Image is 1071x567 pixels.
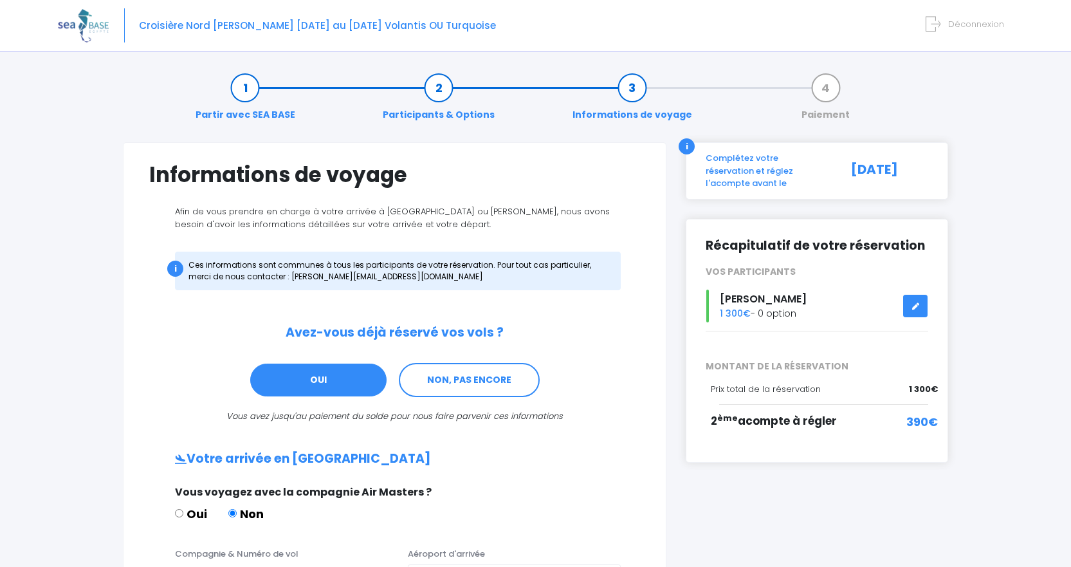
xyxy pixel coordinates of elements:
label: Oui [175,505,207,523]
input: Oui [175,509,183,517]
span: [PERSON_NAME] [720,292,807,306]
span: 1 300€ [909,383,938,396]
h2: Récapitulatif de votre réservation [706,239,928,254]
input: Non [228,509,237,517]
span: Croisière Nord [PERSON_NAME] [DATE] au [DATE] Volantis OU Turquoise [139,19,496,32]
a: OUI [250,364,387,397]
span: Déconnexion [948,18,1004,30]
h1: Informations de voyage [149,162,640,187]
div: i [167,261,183,277]
div: Ces informations sont communes à tous les participants de votre réservation. Pour tout cas partic... [175,252,621,290]
sup: ème [717,413,738,423]
div: [DATE] [837,152,938,190]
a: Paiement [795,81,856,122]
span: MONTANT DE LA RÉSERVATION [696,360,938,373]
p: Afin de vous prendre en charge à votre arrivée à [GEOGRAPHIC_DATA] ou [PERSON_NAME], nous avons b... [149,205,640,230]
span: 390€ [906,413,938,431]
h2: Avez-vous déjà réservé vos vols ? [149,326,640,340]
a: Participants & Options [376,81,501,122]
label: Non [228,505,264,523]
a: NON, PAS ENCORE [399,363,540,398]
span: Prix total de la réservation [711,383,821,395]
h2: Votre arrivée en [GEOGRAPHIC_DATA] [149,452,640,467]
div: i [679,138,695,154]
span: Vous voyagez avec la compagnie Air Masters ? [175,485,432,499]
label: Aéroport d'arrivée [408,548,485,561]
a: Partir avec SEA BASE [189,81,302,122]
div: VOS PARTICIPANTS [696,265,938,279]
div: Complétez votre réservation et réglez l'acompte avant le [696,152,837,190]
div: - 0 option [696,290,938,322]
i: Vous avez jusqu'au paiement du solde pour nous faire parvenir ces informations [226,410,563,422]
label: Compagnie & Numéro de vol [175,548,298,561]
span: 1 300€ [720,307,751,320]
a: Informations de voyage [566,81,699,122]
span: 2 acompte à régler [711,413,837,429]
